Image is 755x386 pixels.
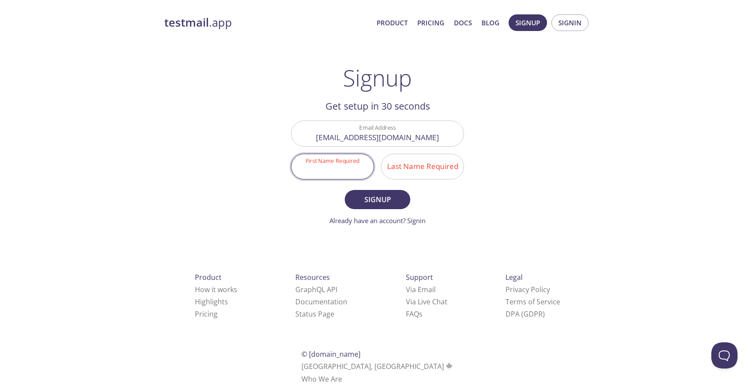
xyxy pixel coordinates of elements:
[195,309,218,319] a: Pricing
[301,374,342,384] a: Who We Are
[295,285,337,294] a: GraphQL API
[506,285,550,294] a: Privacy Policy
[195,285,237,294] a: How it works
[551,14,589,31] button: Signin
[343,65,412,91] h1: Signup
[516,17,540,28] span: Signup
[506,297,560,307] a: Terms of Service
[711,342,738,369] iframe: Help Scout Beacon - Open
[195,272,222,282] span: Product
[295,309,334,319] a: Status Page
[406,297,447,307] a: Via Live Chat
[506,309,545,319] a: DPA (GDPR)
[481,17,499,28] a: Blog
[195,297,228,307] a: Highlights
[301,362,454,371] span: [GEOGRAPHIC_DATA], [GEOGRAPHIC_DATA]
[509,14,547,31] button: Signup
[406,285,436,294] a: Via Email
[164,15,370,30] a: testmail.app
[329,216,426,225] a: Already have an account? Signin
[295,272,330,282] span: Resources
[558,17,582,28] span: Signin
[406,309,423,319] a: FAQ
[291,99,464,114] h2: Get setup in 30 seconds
[164,15,209,30] strong: testmail
[506,272,523,282] span: Legal
[419,309,423,319] span: s
[295,297,347,307] a: Documentation
[354,193,401,206] span: Signup
[358,161,369,172] keeper-lock: Open Keeper Popup
[406,272,433,282] span: Support
[377,17,408,28] a: Product
[454,17,472,28] a: Docs
[417,17,444,28] a: Pricing
[301,349,360,359] span: © [DOMAIN_NAME]
[345,190,410,209] button: Signup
